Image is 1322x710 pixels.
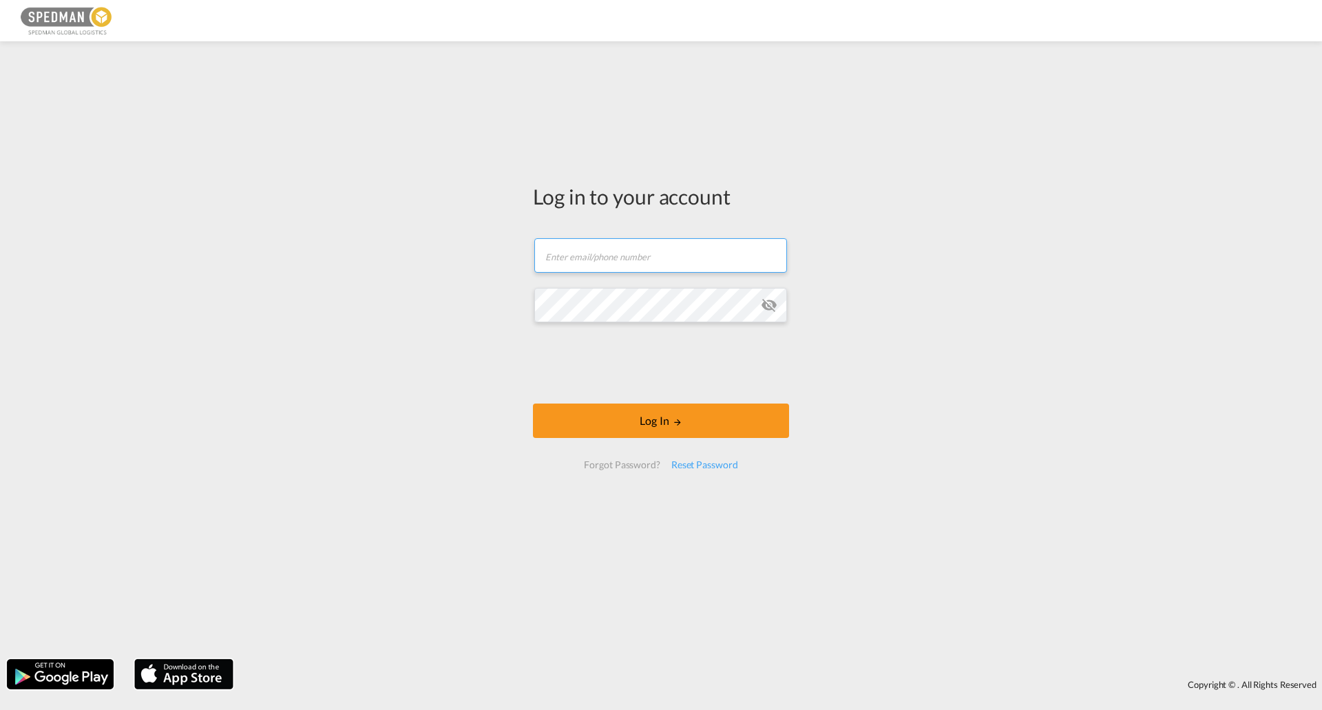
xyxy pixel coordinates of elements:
[556,336,766,390] iframe: reCAPTCHA
[533,182,789,211] div: Log in to your account
[133,658,235,691] img: apple.png
[21,6,114,36] img: c12ca350ff1b11efb6b291369744d907.png
[533,404,789,438] button: LOGIN
[534,238,787,273] input: Enter email/phone number
[6,658,115,691] img: google.png
[666,452,744,477] div: Reset Password
[761,297,777,313] md-icon: icon-eye-off
[240,673,1322,696] div: Copyright © . All Rights Reserved
[578,452,665,477] div: Forgot Password?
